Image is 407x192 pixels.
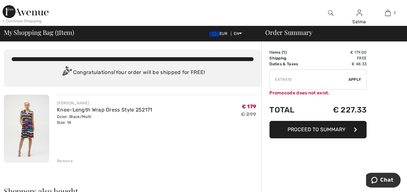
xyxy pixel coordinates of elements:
[209,31,220,37] img: Euro
[257,29,403,36] div: Order Summary
[385,9,390,17] img: My Bag
[314,49,367,55] td: € 179.00
[288,126,345,133] span: Proceed to Summary
[314,55,367,61] td: Free
[242,103,256,110] span: € 179
[394,10,395,16] span: 1
[57,100,153,106] div: [PERSON_NAME]
[57,27,59,36] span: 1
[283,50,285,55] span: 1
[60,66,73,79] img: Congratulation2.svg
[3,5,49,18] img: 1ère Avenue
[4,95,49,163] img: Knee-Length Wrap Dress Style 252171
[269,61,314,67] td: Duties & Taxes
[57,107,153,113] a: Knee-Length Wrap Dress Style 252171
[348,77,361,82] span: Apply
[314,61,367,67] td: € 48.33
[366,173,401,189] iframe: Opens a widget where you can chat to one of our agents
[234,31,242,36] span: EN
[328,9,334,17] img: search the website
[4,29,74,36] span: My Shopping Bag ( Item)
[12,66,254,79] div: Congratulations! Your order will be shipped for FREE!
[3,18,42,24] div: < Continue Shopping
[356,9,362,17] img: My Info
[57,158,73,164] div: Remove
[269,55,314,61] td: Shipping
[209,31,230,36] span: EUR
[269,49,314,55] td: Items ( )
[374,9,401,17] a: 1
[269,90,367,96] div: Promocode does not exist.
[270,70,348,89] input: Promo code
[57,114,153,125] div: Color: Black/Multi Size: 14
[269,121,367,138] button: Proceed to Summary
[345,18,373,25] div: Selma
[269,99,314,121] td: Total
[356,10,362,16] a: Sign In
[314,99,367,121] td: € 227.33
[241,111,256,117] s: € 299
